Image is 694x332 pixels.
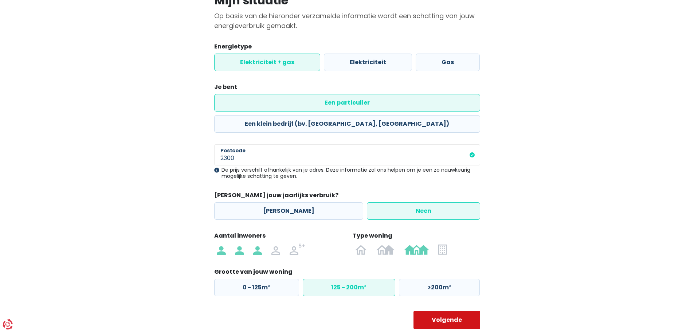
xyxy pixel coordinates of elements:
legend: Je bent [214,83,480,94]
label: 125 - 200m² [303,279,395,296]
legend: Aantal inwoners [214,231,342,243]
label: Elektriciteit [324,54,412,71]
legend: Grootte van jouw woning [214,267,480,279]
img: Open bebouwing [355,243,367,255]
img: 4 personen [271,243,280,255]
img: 3 personen [253,243,262,255]
label: Neen [367,202,480,220]
button: Volgende [413,311,480,329]
legend: Type woning [353,231,480,243]
legend: Energietype [214,42,480,54]
input: 1000 [214,144,480,165]
p: Op basis van de hieronder verzamelde informatie wordt een schatting van jouw energieverbruik gema... [214,11,480,31]
img: 5+ personen [290,243,306,255]
img: Halfopen bebouwing [376,243,395,255]
legend: [PERSON_NAME] jouw jaarlijks verbruik? [214,191,480,202]
label: Een klein bedrijf (bv. [GEOGRAPHIC_DATA], [GEOGRAPHIC_DATA]) [214,115,480,133]
label: Gas [416,54,480,71]
label: Elektriciteit + gas [214,54,320,71]
label: Een particulier [214,94,480,112]
label: 0 - 125m² [214,279,299,296]
img: Appartement [438,243,447,255]
img: Gesloten bebouwing [404,243,429,255]
img: 1 persoon [217,243,226,255]
div: De prijs verschilt afhankelijk van je adres. Deze informatie zal ons helpen om je een zo nauwkeur... [214,167,480,179]
label: >200m² [399,279,480,296]
img: 2 personen [235,243,244,255]
label: [PERSON_NAME] [214,202,363,220]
